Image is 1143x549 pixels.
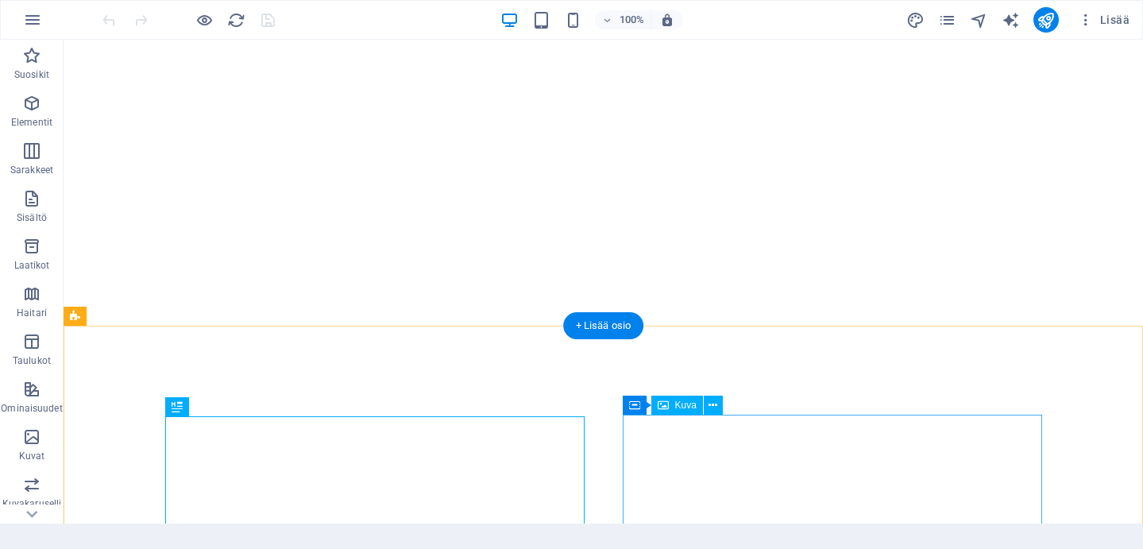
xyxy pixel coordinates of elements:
i: Tekstigeneraattori [1002,11,1020,29]
i: Navigaattori [970,11,988,29]
button: pages [938,10,957,29]
i: Lataa sivu uudelleen [227,11,245,29]
p: Laatikot [14,259,50,272]
p: Sarakkeet [10,164,53,176]
button: Lisää [1072,7,1136,33]
button: 100% [595,10,651,29]
i: Julkaise [1037,11,1055,29]
i: Sivut (Ctrl+Alt+S) [938,11,956,29]
p: Sisältö [17,211,47,224]
button: Napsauta tästä poistuaksesi esikatselutilasta ja jatkaaksesi muokkaamista [195,10,214,29]
p: Kuvakaruselli [2,497,61,510]
span: Kuva [675,400,697,410]
p: Taulukot [13,354,51,367]
button: navigator [970,10,989,29]
p: Haitari [17,307,47,319]
p: Elementit [11,116,52,129]
span: Lisää [1078,12,1129,28]
p: Suosikit [14,68,49,81]
p: Kuvat [19,450,45,462]
p: Ominaisuudet [1,402,62,415]
button: publish [1033,7,1059,33]
button: design [906,10,925,29]
i: Ulkoasu (Ctrl+Alt+Y) [906,11,925,29]
div: + Lisää osio [563,312,644,339]
i: Koon muuttuessa säädä zoomaustaso automaattisesti sopimaan valittuun laitteeseen. [660,13,674,27]
h6: 100% [619,10,644,29]
button: text_generator [1002,10,1021,29]
button: reload [226,10,245,29]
